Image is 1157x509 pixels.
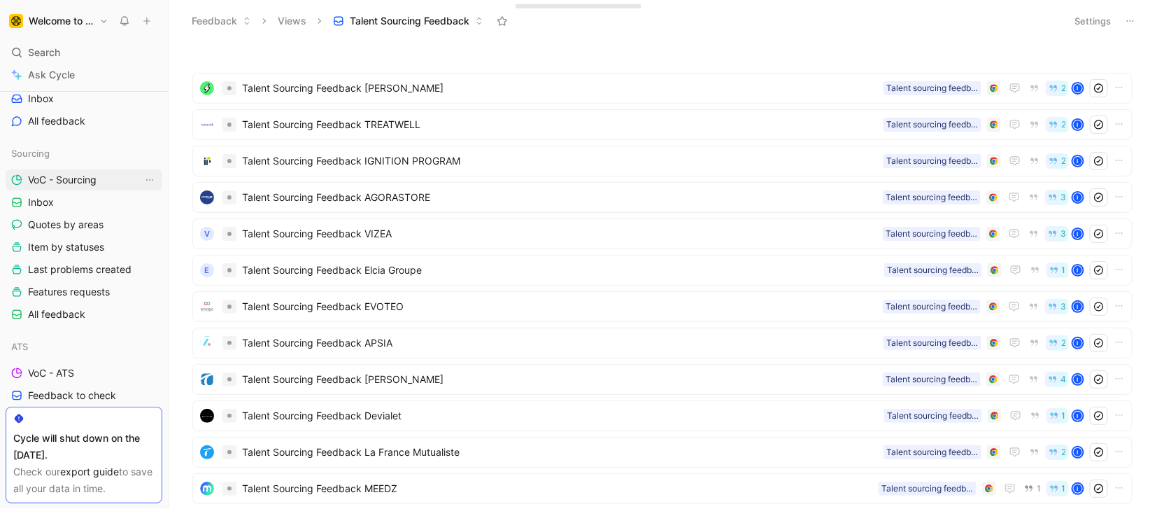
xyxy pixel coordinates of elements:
img: logo [200,118,214,132]
a: All feedback [6,304,162,325]
span: 1 [1062,266,1066,274]
div: I [1073,229,1083,239]
button: 3 [1045,299,1069,314]
a: VTalent Sourcing Feedback VIZEATalent sourcing feedback3I [192,218,1133,249]
a: logoTalent Sourcing Feedback La France MutualisteTalent sourcing feedback2I [192,437,1133,468]
div: I [1073,375,1083,384]
span: 2 [1061,339,1066,347]
span: 2 [1061,120,1066,129]
span: Talent Sourcing Feedback [PERSON_NAME] [242,371,877,388]
div: Talent sourcing feedback [881,482,974,496]
div: Talent sourcing feedback [886,372,978,386]
span: Talent Sourcing Feedback [350,14,469,28]
button: 2 [1046,81,1069,96]
span: 2 [1061,84,1066,92]
button: Talent Sourcing Feedback [327,11,490,32]
div: I [1073,338,1083,348]
button: 3 [1045,190,1069,205]
div: I [1073,302,1083,312]
span: Talent Sourcing Feedback IGNITION PROGRAM [242,153,878,169]
div: I [1073,265,1083,275]
span: Quotes by areas [28,218,104,232]
div: Talent sourcing feedback [886,445,979,459]
div: Talent sourcing feedback [886,227,978,241]
div: Search [6,42,162,63]
span: 1 [1037,484,1041,493]
button: Settings [1069,11,1118,31]
span: Talent Sourcing Feedback VIZEA [242,225,877,242]
img: logo [200,372,214,386]
span: 2 [1061,448,1066,456]
button: 1 [1046,408,1069,424]
h1: Welcome to the Jungle [29,15,94,27]
div: Talent sourcing feedback [886,154,979,168]
span: 4 [1060,375,1066,384]
div: Cycle will shut down on the [DATE]. [13,430,155,463]
img: logo [200,482,214,496]
div: I [1073,120,1083,130]
button: 1 [1046,263,1069,278]
img: logo [200,409,214,423]
span: Item by statuses [28,240,104,254]
button: 1 [1046,481,1069,496]
div: Talent sourcing feedback [886,118,979,132]
div: Talent sourcing feedback [887,409,979,423]
a: logoTalent Sourcing Feedback [PERSON_NAME]Talent sourcing feedback4I [192,364,1133,395]
div: Sourcing [6,143,162,164]
a: VoC - SourcingView actions [6,169,162,190]
a: logoTalent Sourcing Feedback TREATWELLTalent sourcing feedback2I [192,109,1133,140]
img: logo [200,81,214,95]
button: Feedback [185,11,257,32]
div: I [1073,484,1083,494]
div: Check our to save all your data in time. [13,463,155,497]
div: I [1073,447,1083,457]
span: 3 [1060,302,1066,311]
a: VoC - ATS [6,363,162,384]
div: I [1073,83,1083,93]
button: View actions [143,173,157,187]
button: 1 [1021,481,1044,496]
button: 3 [1045,226,1069,242]
div: SourcingVoC - SourcingView actionsInboxQuotes by areasItem by statusesLast problems createdFeatur... [6,143,162,325]
span: ATS [11,340,28,354]
span: All feedback [28,307,85,321]
div: ATSVoC - ATSFeedback to checkAll ThemesATS projectsAll topics [6,336,162,473]
span: Features requests [28,285,110,299]
a: Item by statuses [6,237,162,258]
div: I [1073,193,1083,202]
span: 2 [1061,157,1066,165]
a: Inbox [6,192,162,213]
button: Views [271,11,313,32]
img: logo [200,190,214,204]
div: E [200,263,214,277]
a: Ask Cycle [6,64,162,85]
a: logoTalent Sourcing Feedback [PERSON_NAME]Talent sourcing feedback2I [192,73,1133,104]
span: 1 [1062,412,1066,420]
span: Inbox [28,195,54,209]
button: 2 [1046,445,1069,460]
span: Talent Sourcing Feedback MEEDZ [242,480,873,497]
div: V [200,227,214,241]
span: VoC - ATS [28,366,74,380]
div: Talent sourcing feedback [886,336,979,350]
button: Welcome to the JungleWelcome to the Jungle [6,11,112,31]
div: Talent sourcing feedback [886,81,979,95]
a: Last problems created [6,259,162,280]
a: export guide [60,466,119,477]
span: Talent Sourcing Feedback APSIA [242,335,878,351]
a: ETalent Sourcing Feedback Elcia GroupeTalent sourcing feedback1I [192,255,1133,286]
button: 2 [1046,117,1069,132]
span: 1 [1062,484,1066,493]
span: Talent Sourcing Feedback TREATWELL [242,116,878,133]
span: VoC - Sourcing [28,173,97,187]
div: Talent sourcing feedback [886,190,978,204]
img: logo [200,300,214,314]
span: Search [28,44,60,61]
a: logoTalent Sourcing Feedback AGORASTORETalent sourcing feedback3I [192,182,1133,213]
a: logoTalent Sourcing Feedback EVOTEOTalent sourcing feedback3I [192,291,1133,322]
span: Talent Sourcing Feedback AGORASTORE [242,189,877,206]
span: Talent Sourcing Feedback Elcia Groupe [242,262,879,279]
a: Feedback to check [6,385,162,406]
span: Inbox [28,92,54,106]
button: 2 [1046,153,1069,169]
